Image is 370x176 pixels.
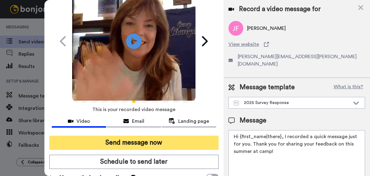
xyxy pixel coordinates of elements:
[178,118,209,125] span: Landing page
[228,41,259,48] span: View website
[332,83,365,92] button: What is this?
[240,116,266,125] span: Message
[234,101,239,106] img: Message-temps.svg
[92,103,175,116] span: This is your recorded video message
[49,136,219,150] button: Send message now
[234,100,350,106] div: 2025 Survey Response
[240,83,295,92] span: Message template
[132,118,144,125] span: Email
[49,155,219,169] button: Schedule to send later
[228,41,365,48] a: View website
[238,53,365,68] span: [PERSON_NAME][EMAIL_ADDRESS][PERSON_NAME][DOMAIN_NAME]
[76,118,90,125] span: Video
